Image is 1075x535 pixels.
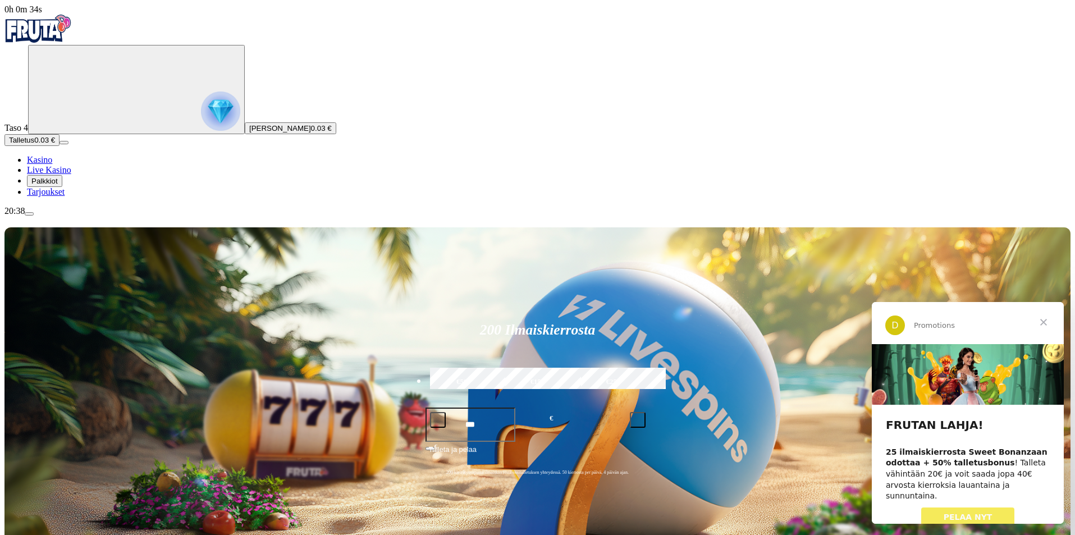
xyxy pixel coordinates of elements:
a: Fruta [4,35,72,44]
a: Live Kasino [27,165,71,175]
span: Palkkiot [31,177,58,185]
span: PELAA NYT [72,211,121,220]
span: 0.03 € [311,124,332,132]
span: € [434,443,438,450]
button: plus icon [630,412,646,428]
nav: Primary [4,15,1071,197]
button: reward progress [28,45,245,134]
span: Taso 4 [4,123,28,132]
button: Talletusplus icon0.03 € [4,134,60,146]
span: [PERSON_NAME] [249,124,311,132]
button: Palkkiot [27,175,62,187]
nav: Main menu [4,155,1071,197]
span: 20:38 [4,206,25,216]
span: Talletus [9,136,34,144]
button: menu [25,212,34,216]
a: Kasino [27,155,52,164]
label: €150 [502,366,572,399]
a: Tarjoukset [27,187,65,196]
iframe: Intercom live chat viesti [872,302,1064,524]
label: €50 [427,366,497,399]
span: € [550,413,553,424]
button: menu [60,141,68,144]
a: PELAA NYT [49,205,143,226]
button: Talleta ja pelaa [426,443,650,465]
span: 0.03 € [34,136,55,144]
img: Fruta [4,15,72,43]
span: user session time [4,4,42,14]
label: €250 [578,366,648,399]
img: reward progress [201,92,240,131]
button: minus icon [430,412,446,428]
button: [PERSON_NAME]0.03 € [245,122,336,134]
span: Talleta ja pelaa [429,444,477,464]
